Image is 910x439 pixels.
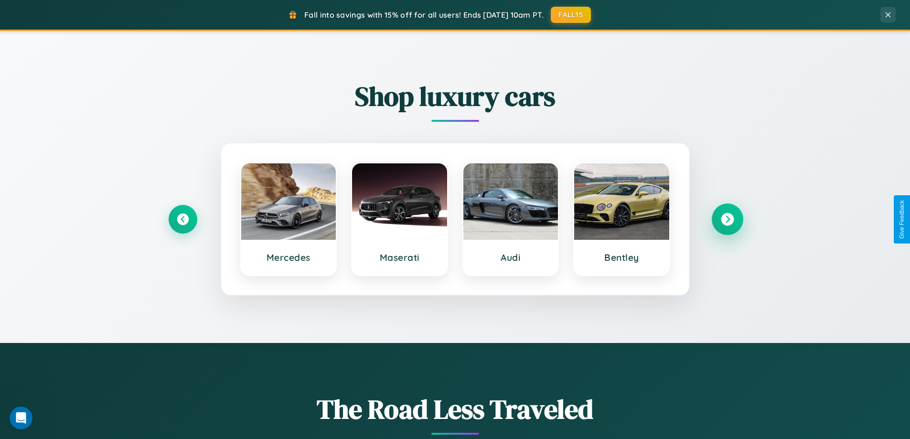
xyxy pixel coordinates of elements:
h2: Shop luxury cars [169,78,742,115]
button: FALL15 [551,7,591,23]
div: Give Feedback [899,200,905,239]
h1: The Road Less Traveled [169,391,742,428]
h3: Bentley [584,252,660,263]
h3: Audi [473,252,549,263]
iframe: Intercom live chat [10,407,32,429]
span: Fall into savings with 15% off for all users! Ends [DATE] 10am PT. [304,10,544,20]
h3: Maserati [362,252,438,263]
h3: Mercedes [251,252,327,263]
